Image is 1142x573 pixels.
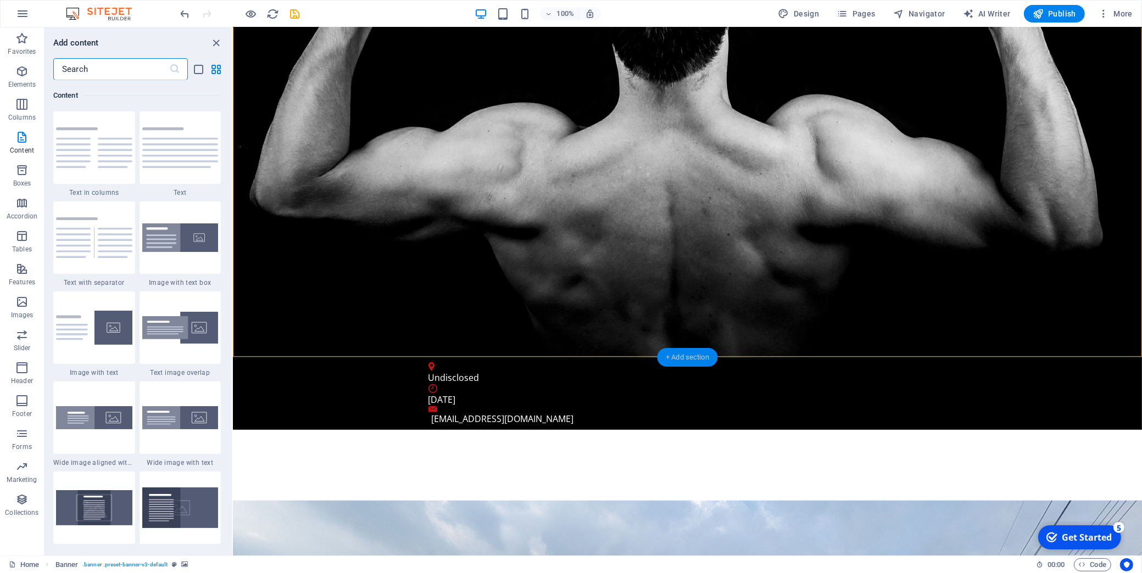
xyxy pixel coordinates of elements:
span: Text [140,188,221,197]
span: Image with text box [140,278,221,287]
button: grid-view [210,63,223,76]
h6: Session time [1036,558,1065,571]
i: On resize automatically adjust zoom level to fit chosen device. [585,9,595,19]
p: Favorites [8,47,36,56]
p: Elements [8,80,36,89]
div: Text [140,111,221,197]
button: list-view [192,63,205,76]
span: : [1055,560,1057,569]
i: Save (Ctrl+S) [289,8,302,20]
span: Click to select. Double-click to edit [55,558,79,571]
input: Search [53,58,169,80]
img: wide-image-with-text-aligned.svg [56,406,132,429]
div: Wide image aligned with text [53,381,135,467]
button: Pages [832,5,879,23]
p: Forms [12,442,32,451]
i: Undo: Edit headline (Ctrl+Z) [179,8,192,20]
span: . banner .preset-banner-v3-default [82,558,168,571]
p: Marketing [7,475,37,484]
img: image-with-text-box.svg [142,223,219,252]
span: Publish [1033,8,1076,19]
span: Text with separator [53,278,135,287]
span: More [1098,8,1133,19]
div: Text image overlap [140,291,221,377]
span: Wide image aligned with text [53,458,135,467]
a: Click to cancel selection. Double-click to open Pages [9,558,39,571]
span: 00 00 [1048,558,1065,571]
span: Navigator [893,8,945,19]
div: Wide image with text [140,381,221,467]
span: Text image overlap [140,368,221,377]
span: Code [1079,558,1106,571]
button: undo [179,7,192,20]
span: Wide image with text [140,458,221,467]
p: Footer [12,409,32,418]
div: Text in columns [53,111,135,197]
button: 100% [540,7,579,20]
p: Content [10,146,34,155]
div: Design (Ctrl+Alt+Y) [774,5,824,23]
p: Slider [14,344,31,352]
span: Pages [837,8,875,19]
h6: Content [53,89,221,102]
h6: 100% [556,7,574,20]
p: Collections [5,508,38,517]
button: Click here to leave preview mode and continue editing [244,7,258,20]
div: Get Started 5 items remaining, 0% complete [6,4,89,29]
button: Publish [1024,5,1085,23]
span: Image with text [53,368,135,377]
button: save [288,7,302,20]
span: Text in columns [53,188,135,197]
div: + Add section [657,348,718,367]
img: text-on-bacground.svg [142,487,219,528]
p: Tables [12,245,32,254]
img: text-on-background-centered.svg [56,490,132,525]
img: text-in-columns.svg [56,127,132,168]
nav: breadcrumb [55,558,188,571]
img: text-with-separator.svg [56,217,132,258]
p: Accordion [7,212,37,221]
p: Columns [8,113,36,122]
img: Editor Logo [63,7,146,20]
div: Get Started [30,10,80,23]
h6: Add content [53,36,99,49]
span: AI Writer [963,8,1011,19]
i: Reload page [267,8,280,20]
img: wide-image-with-text.svg [142,406,219,429]
span: Design [778,8,820,19]
p: Boxes [13,179,31,188]
div: Text with separator [53,201,135,287]
button: reload [266,7,280,20]
p: Features [9,278,35,286]
button: Design [774,5,824,23]
i: This element is a customizable preset [172,561,177,568]
button: Code [1074,558,1111,571]
p: Header [11,377,33,385]
p: Images [11,311,34,319]
img: text-image-overlap.svg [142,312,219,344]
div: 5 [81,1,92,12]
div: Image with text box [140,201,221,287]
div: Image with text [53,291,135,377]
img: text-with-image-v4.svg [56,311,132,345]
i: This element contains a background [181,561,188,568]
button: More [1094,5,1137,23]
button: AI Writer [959,5,1015,23]
button: Usercentrics [1120,558,1133,571]
img: text.svg [142,127,219,168]
button: close panel [210,36,223,49]
button: Navigator [889,5,950,23]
